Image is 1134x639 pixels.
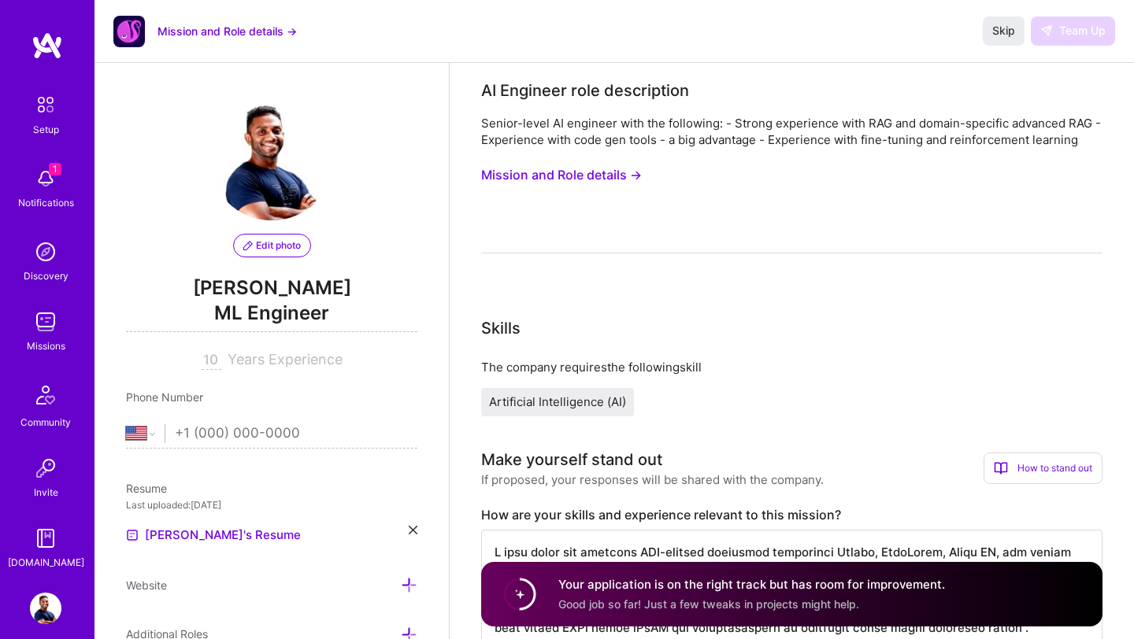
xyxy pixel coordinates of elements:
img: Company Logo [113,16,145,47]
span: 1 [49,163,61,175]
span: Website [126,578,167,592]
span: Phone Number [126,390,203,404]
div: Skills [481,316,521,340]
div: AI Engineer role description [481,79,689,102]
img: bell [30,163,61,194]
img: setup [29,88,62,121]
div: Setup [33,121,59,138]
button: Mission and Role details → [481,161,642,190]
button: Edit photo [233,234,311,257]
div: Last uploaded: [DATE] [126,497,417,513]
span: ML Engineer [126,300,417,332]
img: guide book [30,523,61,554]
div: Invite [34,484,58,500]
div: [DOMAIN_NAME] [8,554,84,571]
button: Skip [983,17,1025,45]
i: icon BookOpen [994,461,1008,475]
input: XX [202,351,221,370]
div: If proposed, your responses will be shared with the company. [481,471,824,488]
div: Make yourself stand out [481,448,662,471]
i: icon Close [409,526,417,534]
div: Community [20,414,71,430]
img: User Avatar [30,593,61,624]
label: How are your skills and experience relevant to this mission? [481,507,1102,523]
span: Years Experience [228,351,343,368]
a: User Avatar [26,593,65,624]
div: Discovery [24,268,69,284]
img: Community [27,376,65,414]
span: Edit photo [243,238,301,253]
h4: Your application is on the right track but has room for improvement. [558,576,945,593]
div: Senior-level AI engineer with the following: - Strong experience with RAG and domain-specific adv... [481,115,1102,148]
div: Missions [27,338,65,354]
a: [PERSON_NAME]'s Resume [126,526,301,545]
div: The company requires the following skill [481,359,1102,375]
span: [PERSON_NAME] [126,276,417,300]
i: icon PencilPurple [243,241,253,250]
button: Mission and Role details → [157,23,297,39]
div: Notifications [18,194,74,211]
span: Artificial Intelligence (AI) [489,394,626,409]
img: teamwork [30,306,61,338]
img: discovery [30,236,61,268]
img: Invite [30,452,61,484]
span: Good job so far! Just a few tweaks in projects might help. [558,597,859,611]
input: +1 (000) 000-0000 [175,411,417,456]
img: Resume [126,529,139,541]
img: User Avatar [209,94,335,220]
img: logo [31,31,63,60]
span: Resume [126,482,167,495]
span: Skip [992,23,1015,39]
div: How to stand out [984,452,1102,484]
